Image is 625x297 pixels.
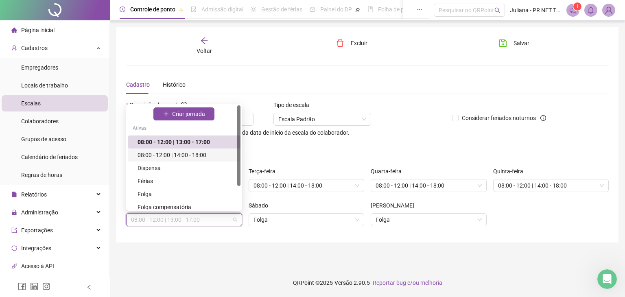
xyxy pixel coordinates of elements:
[130,102,180,108] span: Descrição da escala
[18,282,26,290] span: facebook
[21,154,78,160] span: Calendário de feriados
[569,7,577,14] span: notification
[336,39,344,47] span: delete
[310,7,315,12] span: dashboard
[110,269,625,297] footer: QRPoint © 2025 - 2.90.5 -
[376,179,482,192] span: 08:00 - 12:00 | 14:00 - 18:00
[191,7,197,12] span: file-done
[11,192,17,197] span: file
[138,190,236,199] div: Folga
[11,263,17,269] span: api
[179,7,184,12] span: pushpin
[261,6,302,13] span: Gestão de férias
[172,109,205,118] span: Criar jornada
[21,82,68,89] span: Locais de trabalho
[11,245,17,251] span: sync
[21,263,54,269] span: Acesso à API
[11,227,17,233] span: export
[138,203,236,212] div: Folga compensatória
[21,209,58,216] span: Administração
[249,201,273,210] label: Sábado
[21,227,53,234] span: Exportações
[153,107,214,120] button: Criar jornada
[11,27,17,33] span: home
[163,80,186,89] div: Histórico
[278,113,366,125] span: Escala Padrão
[273,100,315,109] label: Tipo de escala
[21,27,55,33] span: Página inicial
[603,4,615,16] img: 94497
[376,214,482,226] span: Folga
[131,214,237,226] span: 08:00 - 12:00 | 13:00 - 17:00
[510,6,562,15] span: Juliana - PR NET TELECOM LTDA
[373,280,442,286] span: Reportar bug e/ou melhoria
[163,111,169,117] span: plus
[30,282,38,290] span: linkedin
[493,167,529,176] label: Quinta-feira
[130,6,175,13] span: Controle de ponto
[11,210,17,215] span: lock
[576,4,579,9] span: 1
[371,167,407,176] label: Quarta-feira
[597,269,617,289] iframe: Intercom live chat
[200,37,208,45] span: arrow-left
[21,136,66,142] span: Grupos de acesso
[138,177,236,186] div: Férias
[128,122,240,135] div: Ativas
[253,179,360,192] span: 08:00 - 12:00 | 14:00 - 18:00
[498,179,604,192] span: 08:00 - 12:00 | 14:00 - 18:00
[573,2,581,11] sup: 1
[251,7,256,12] span: sun
[21,191,47,198] span: Relatórios
[378,6,430,13] span: Folha de pagamento
[493,37,535,50] button: Salvar
[21,118,59,124] span: Colaboradores
[120,7,125,12] span: clock-circle
[330,37,374,50] button: Excluir
[334,280,352,286] span: Versão
[351,39,367,48] span: Excluir
[21,172,62,178] span: Regras de horas
[355,7,360,12] span: pushpin
[201,6,243,13] span: Admissão digital
[11,45,17,51] span: user-add
[138,151,236,159] div: 08:00 - 12:00 | 14:00 - 18:00
[126,81,150,88] span: Cadastro
[21,64,58,71] span: Empregadores
[417,7,422,12] span: ellipsis
[197,48,212,54] span: Voltar
[514,39,529,48] span: Salvar
[21,100,41,107] span: Escalas
[459,114,539,122] span: Considerar feriados noturnos
[499,39,507,47] span: save
[138,164,236,173] div: Dispensa
[138,138,236,146] div: 08:00 - 12:00 | 13:00 - 17:00
[21,245,51,251] span: Integrações
[540,115,546,121] span: info-circle
[320,6,352,13] span: Painel do DP
[181,102,187,107] span: info-circle
[86,284,92,290] span: left
[249,167,281,176] label: Terça-feira
[371,201,420,210] label: Domingo
[42,282,50,290] span: instagram
[494,7,500,13] span: search
[21,45,48,51] span: Cadastros
[367,7,373,12] span: book
[253,214,360,226] span: Folga
[587,7,594,14] span: bell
